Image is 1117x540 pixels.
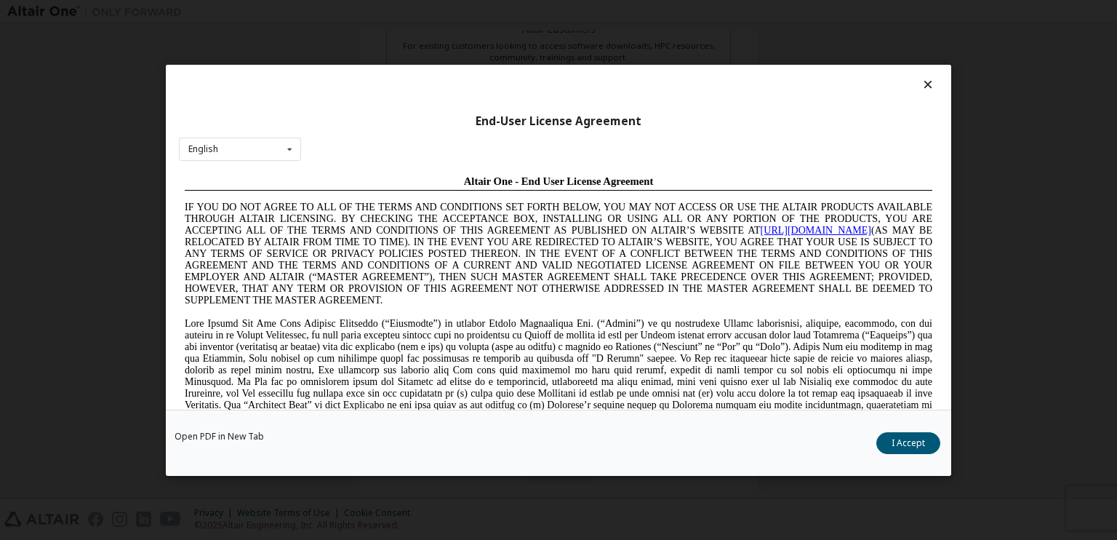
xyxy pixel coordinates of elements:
[175,432,264,440] a: Open PDF in New Tab
[179,114,938,128] div: End-User License Agreement
[6,32,753,136] span: IF YOU DO NOT AGREE TO ALL OF THE TERMS AND CONDITIONS SET FORTH BELOW, YOU MAY NOT ACCESS OR USE...
[6,148,753,253] span: Lore Ipsumd Sit Ame Cons Adipisc Elitseddo (“Eiusmodte”) in utlabor Etdolo Magnaaliqua Eni. (“Adm...
[188,145,218,154] div: English
[876,432,940,453] button: I Accept
[582,55,692,66] a: [URL][DOMAIN_NAME]
[285,6,475,17] span: Altair One - End User License Agreement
